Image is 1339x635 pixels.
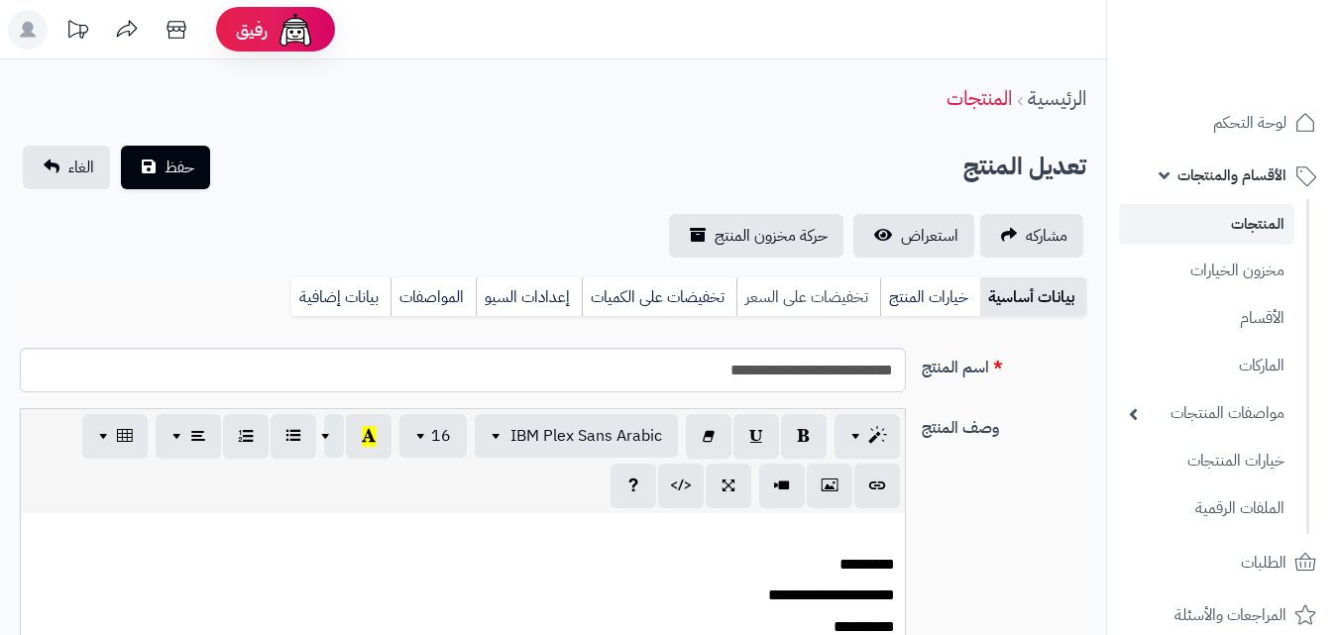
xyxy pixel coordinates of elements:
a: المنتجات [947,83,1012,113]
img: ai-face.png [276,10,315,50]
a: مخزون الخيارات [1119,250,1294,292]
label: اسم المنتج [914,348,1094,379]
span: 16 [431,424,451,448]
span: حفظ [165,156,194,179]
a: تخفيضات على السعر [736,277,880,317]
button: 16 [399,414,467,458]
a: الملفات الرقمية [1119,487,1294,530]
a: المنتجات [1119,204,1294,245]
a: مواصفات المنتجات [1119,392,1294,435]
span: لوحة التحكم [1213,109,1286,137]
a: الغاء [23,146,110,189]
span: مشاركه [1026,224,1067,248]
a: بيانات إضافية [291,277,391,317]
span: الغاء [68,156,94,179]
a: المواصفات [391,277,476,317]
a: الرئيسية [1028,83,1086,113]
img: logo-2.png [1204,55,1320,97]
span: IBM Plex Sans Arabic [510,424,662,448]
button: حفظ [121,146,210,189]
span: الطلبات [1241,549,1286,577]
a: بيانات أساسية [980,277,1086,317]
a: الأقسام [1119,297,1294,340]
a: تخفيضات على الكميات [582,277,736,317]
span: استعراض [901,224,958,248]
span: الأقسام والمنتجات [1177,161,1286,189]
a: استعراض [853,214,974,258]
a: خيارات المنتج [880,277,980,317]
a: لوحة التحكم [1119,99,1327,147]
a: الماركات [1119,345,1294,387]
a: الطلبات [1119,539,1327,586]
span: حركة مخزون المنتج [715,224,828,248]
span: رفيق [236,18,268,42]
a: تحديثات المنصة [53,10,102,54]
a: حركة مخزون المنتج [669,214,843,258]
a: إعدادات السيو [476,277,582,317]
button: IBM Plex Sans Arabic [475,414,678,458]
label: وصف المنتج [914,408,1094,440]
h2: تعديل المنتج [963,147,1086,187]
a: خيارات المنتجات [1119,440,1294,482]
a: مشاركه [980,214,1083,258]
span: المراجعات والأسئلة [1174,601,1286,629]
